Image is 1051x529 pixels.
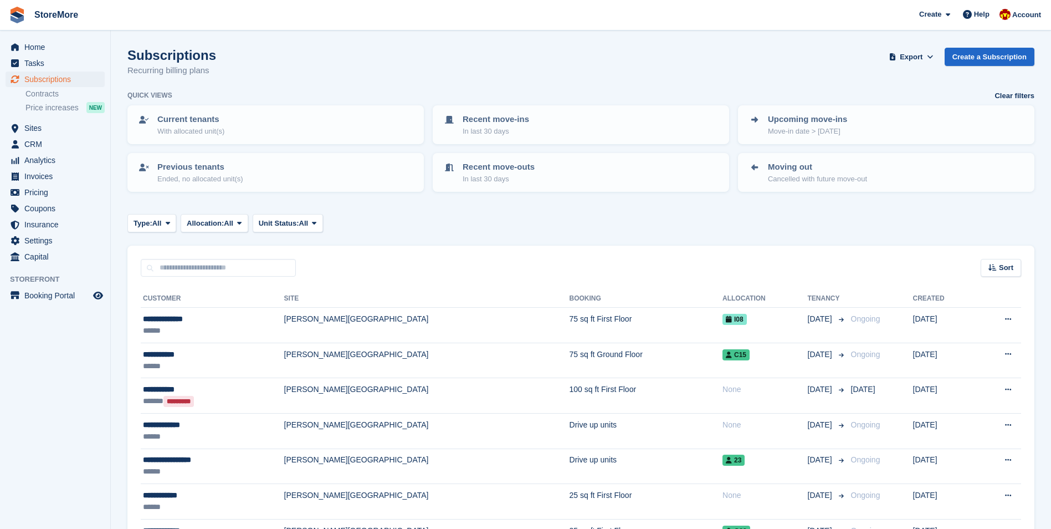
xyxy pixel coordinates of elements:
img: stora-icon-8386f47178a22dfd0bd8f6a31ec36ba5ce8667c1dd55bd0f319d3a0aa187defe.svg [9,7,25,23]
th: Allocation [722,290,808,308]
a: StoreMore [30,6,83,24]
td: [DATE] [913,378,976,414]
p: In last 30 days [463,174,535,185]
span: Capital [24,249,91,264]
p: With allocated unit(s) [157,126,224,137]
a: Recent move-outs In last 30 days [434,154,728,191]
span: 23 [722,455,745,466]
span: I08 [722,314,747,325]
a: Create a Subscription [945,48,1034,66]
span: CRM [24,136,91,152]
span: [DATE] [808,349,834,360]
td: [PERSON_NAME][GEOGRAPHIC_DATA] [284,413,570,449]
th: Site [284,290,570,308]
td: [DATE] [913,343,976,378]
span: All [224,218,233,229]
td: 25 sq ft First Floor [570,484,723,520]
a: menu [6,217,105,232]
span: Pricing [24,185,91,200]
div: None [722,384,808,395]
td: [PERSON_NAME][GEOGRAPHIC_DATA] [284,484,570,520]
a: Upcoming move-ins Move-in date > [DATE] [739,106,1033,143]
p: Move-in date > [DATE] [768,126,847,137]
span: All [299,218,309,229]
button: Allocation: All [181,214,248,232]
span: Subscriptions [24,72,91,87]
button: Export [887,48,936,66]
a: menu [6,136,105,152]
td: Drive up units [570,449,723,484]
p: Previous tenants [157,161,243,174]
span: [DATE] [808,490,834,501]
p: Moving out [768,161,867,174]
a: menu [6,72,105,87]
span: Invoices [24,169,91,184]
td: [PERSON_NAME][GEOGRAPHIC_DATA] [284,378,570,414]
img: Store More Team [999,9,1011,20]
span: [DATE] [808,313,834,325]
a: menu [6,185,105,200]
td: 75 sq ft First Floor [570,308,723,343]
a: menu [6,201,105,216]
span: All [152,218,162,229]
a: menu [6,249,105,264]
span: [DATE] [808,419,834,431]
a: menu [6,39,105,55]
p: Recurring billing plans [127,64,216,77]
h6: Quick views [127,90,172,100]
button: Unit Status: All [253,214,323,232]
span: Insurance [24,217,91,232]
span: Export [900,52,922,63]
a: menu [6,233,105,248]
span: Unit Status: [259,218,299,229]
span: Ongoing [851,350,880,359]
h1: Subscriptions [127,48,216,63]
span: [DATE] [851,385,875,394]
span: Ongoing [851,420,880,429]
span: Home [24,39,91,55]
div: NEW [86,102,105,113]
a: menu [6,152,105,168]
span: Price increases [25,103,79,113]
td: [PERSON_NAME][GEOGRAPHIC_DATA] [284,343,570,378]
th: Booking [570,290,723,308]
span: Analytics [24,152,91,168]
span: Ongoing [851,314,880,323]
div: None [722,419,808,431]
p: Cancelled with future move-out [768,174,867,185]
p: Recent move-ins [463,113,529,126]
td: [PERSON_NAME][GEOGRAPHIC_DATA] [284,449,570,484]
a: menu [6,169,105,184]
span: Type: [134,218,152,229]
button: Type: All [127,214,176,232]
p: Ended, no allocated unit(s) [157,174,243,185]
a: Price increases NEW [25,101,105,114]
td: 100 sq ft First Floor [570,378,723,414]
span: [DATE] [808,384,834,395]
a: menu [6,120,105,136]
a: Current tenants With allocated unit(s) [129,106,423,143]
a: Moving out Cancelled with future move-out [739,154,1033,191]
span: Ongoing [851,455,880,464]
a: Previous tenants Ended, no allocated unit(s) [129,154,423,191]
td: Drive up units [570,413,723,449]
span: Tasks [24,55,91,71]
td: [DATE] [913,308,976,343]
span: [DATE] [808,454,834,466]
a: Clear filters [994,90,1034,101]
th: Customer [141,290,284,308]
span: Allocation: [187,218,224,229]
p: In last 30 days [463,126,529,137]
a: menu [6,55,105,71]
a: menu [6,288,105,303]
td: [DATE] [913,449,976,484]
td: 75 sq ft Ground Floor [570,343,723,378]
span: Coupons [24,201,91,216]
div: None [722,490,808,501]
td: [DATE] [913,484,976,520]
span: Settings [24,233,91,248]
span: Ongoing [851,491,880,500]
span: Sites [24,120,91,136]
span: Account [1012,9,1041,21]
a: Recent move-ins In last 30 days [434,106,728,143]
